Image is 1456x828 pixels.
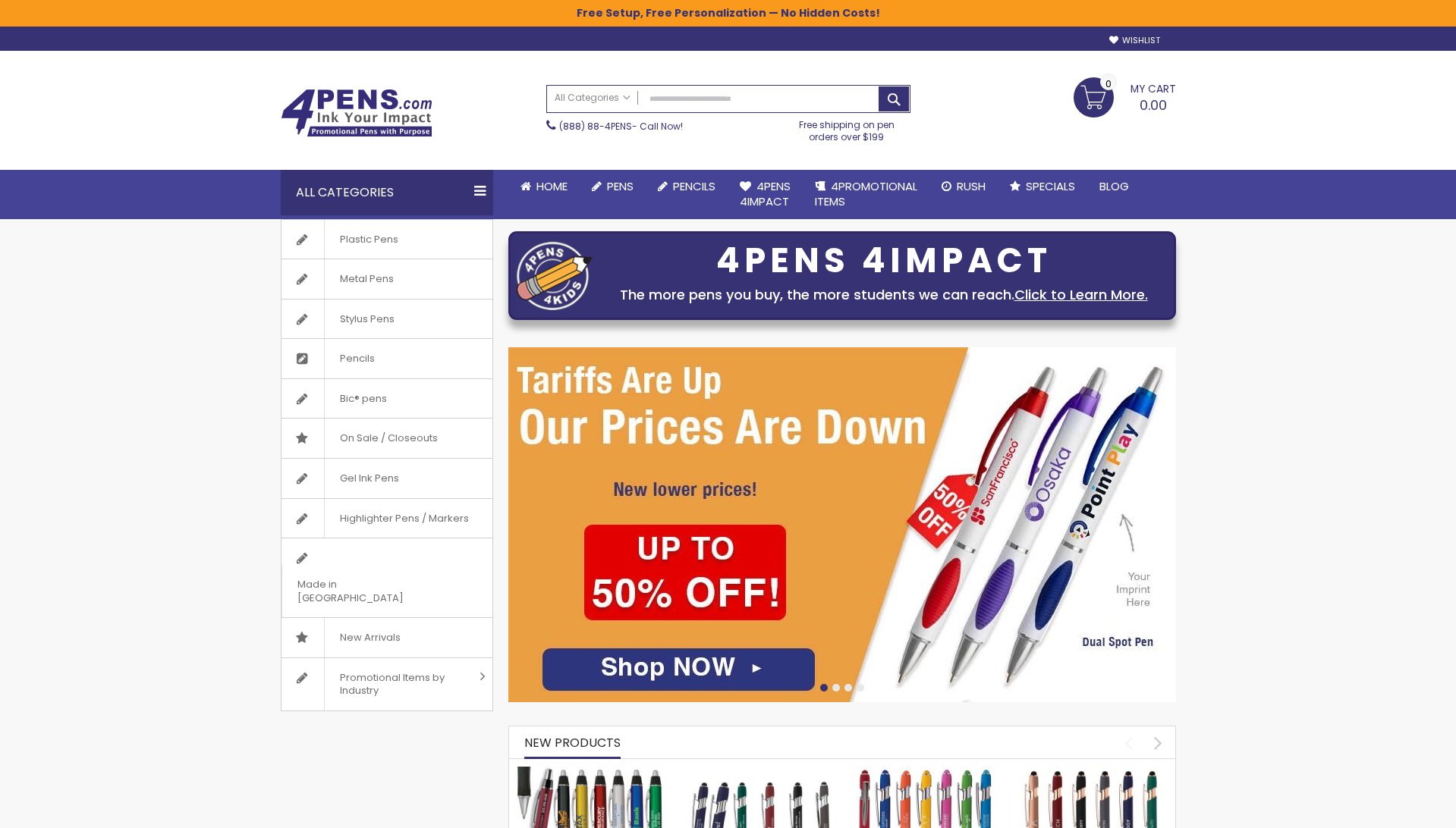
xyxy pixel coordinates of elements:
[1017,766,1168,779] a: Ellipse Softy Rose Gold Classic with Stylus Pen - Silver Laser
[324,419,453,458] span: On Sale / Closeouts
[646,170,728,203] a: Pencils
[324,658,474,710] span: Promotional Items by Industry
[547,86,638,111] a: All Categories
[324,220,414,259] span: Plastic Pens
[281,419,492,458] a: On Sale / Closeouts
[508,347,1176,702] img: /cheap-promotional-products.html
[281,300,492,339] a: Stylus Pens
[281,459,492,498] a: Gel Ink Pens
[1109,35,1160,46] a: Wishlist
[600,245,1168,277] div: 4PENS 4IMPACT
[683,766,835,779] a: Custom Soft Touch Metal Pen - Stylus Top
[517,241,593,310] img: four_pen_logo.png
[600,284,1168,306] div: The more pens you buy, the more students we can reach.
[536,178,568,194] span: Home
[803,170,929,219] a: 4PROMOTIONALITEMS
[1087,170,1141,203] a: Blog
[850,766,1002,779] a: Ellipse Softy Brights with Stylus Pen - Laser
[673,178,715,194] span: Pencils
[1145,729,1171,756] div: next
[281,565,454,617] span: Made in [GEOGRAPHIC_DATA]
[1026,178,1075,194] span: Specials
[324,259,409,299] span: Metal Pens
[281,89,432,137] img: 4Pens Custom Pens and Promotional Products
[508,170,580,203] a: Home
[1140,96,1167,114] span: 0.00
[281,538,492,617] a: Made in [GEOGRAPHIC_DATA]
[1115,729,1142,756] div: prev
[281,259,492,299] a: Metal Pens
[281,618,492,657] a: New Arrivals
[559,120,683,133] span: - Call Now!
[517,766,668,779] a: The Barton Custom Pens Special Offer
[1014,285,1148,304] a: Click to Learn More.
[1074,77,1176,115] a: 0.00 0
[324,618,416,657] span: New Arrivals
[559,120,632,133] a: (888) 88-4PENS
[929,170,998,203] a: Rush
[324,499,484,538] span: Highlighter Pens / Markers
[607,178,634,194] span: Pens
[281,170,493,215] div: All Categories
[1099,178,1129,194] span: Blog
[580,170,646,203] a: Pens
[524,734,621,751] span: New Products
[281,339,492,378] a: Pencils
[783,113,910,143] div: Free shipping on pen orders over $199
[281,220,492,259] a: Plastic Pens
[324,459,414,498] span: Gel Ink Pens
[1105,77,1112,91] span: 0
[281,658,492,710] a: Promotional Items by Industry
[324,339,390,378] span: Pencils
[281,499,492,538] a: Highlighter Pens / Markers
[281,379,492,419] a: Bic® pens
[957,178,986,194] span: Rush
[728,170,803,219] a: 4Pens4impact
[998,170,1087,203] a: Specials
[555,92,631,104] span: All Categories
[815,178,917,209] span: 4PROMOTIONAL ITEMS
[740,178,791,209] span: 4Pens 4impact
[324,300,410,339] span: Stylus Pens
[324,379,402,419] span: Bic® pens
